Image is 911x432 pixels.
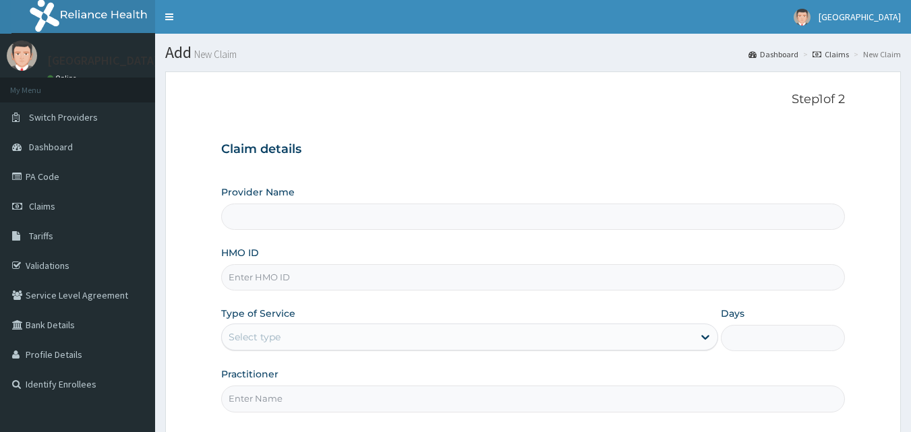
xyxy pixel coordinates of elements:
[819,11,901,23] span: [GEOGRAPHIC_DATA]
[221,185,295,199] label: Provider Name
[29,111,98,123] span: Switch Providers
[221,142,846,157] h3: Claim details
[165,44,901,61] h1: Add
[748,49,798,60] a: Dashboard
[813,49,849,60] a: Claims
[221,264,846,290] input: Enter HMO ID
[221,246,259,259] label: HMO ID
[794,9,811,26] img: User Image
[7,40,37,71] img: User Image
[221,307,295,320] label: Type of Service
[29,230,53,242] span: Tariffs
[47,55,158,67] p: [GEOGRAPHIC_DATA]
[221,367,278,381] label: Practitioner
[221,385,846,412] input: Enter Name
[850,49,901,60] li: New Claim
[229,330,281,344] div: Select type
[29,141,73,153] span: Dashboard
[29,200,55,212] span: Claims
[221,92,846,107] p: Step 1 of 2
[721,307,744,320] label: Days
[192,49,237,59] small: New Claim
[47,73,80,83] a: Online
